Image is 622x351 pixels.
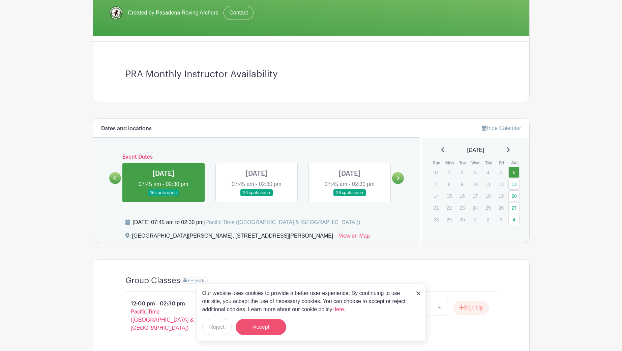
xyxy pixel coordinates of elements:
[508,179,520,190] a: 13
[202,319,232,335] button: Reject
[456,214,468,225] p: 30
[431,214,442,225] p: 28
[482,167,494,178] p: 4
[115,297,213,335] p: 12:00 pm - 02:30 pm
[132,232,333,243] div: [GEOGRAPHIC_DATA][PERSON_NAME], [STREET_ADDRESS][PERSON_NAME]
[101,126,152,132] h6: Dates and locations
[224,6,254,20] a: Contact
[470,167,481,178] p: 3
[109,6,123,20] img: 66f2d46b4c10d30b091a0621_Mask%20group.png
[125,69,497,80] h3: PRA Monthly Instructor Availability
[456,160,469,166] th: Tue
[469,160,482,166] th: Wed
[496,214,507,225] p: 3
[482,125,521,131] a: Hide Calendar
[128,9,218,17] span: Created by Pasadena Roving Archers
[482,202,494,213] p: 25
[236,319,286,335] button: Accept
[125,276,180,286] h4: Group Classes
[482,160,495,166] th: Thu
[453,301,489,315] button: Sign Up
[508,202,520,213] a: 27
[444,214,455,225] p: 29
[456,179,468,189] p: 9
[482,214,494,225] p: 2
[496,179,507,189] p: 12
[496,167,507,178] p: 5
[470,214,481,225] p: 1
[416,291,420,295] img: close_button-5f87c8562297e5c2d7936805f587ecaba9071eb48480494691a3f1689db116b3.svg
[202,289,409,314] p: Our website uses cookies to provide a better user experience. By continuing to use our site, you ...
[204,219,360,225] span: (Pacific Time ([GEOGRAPHIC_DATA] & [GEOGRAPHIC_DATA]))
[431,179,442,189] p: 7
[470,191,481,201] p: 17
[444,167,455,178] p: 1
[496,191,507,201] p: 19
[431,202,442,213] p: 21
[508,167,520,178] a: 6
[495,160,508,166] th: Fri
[131,301,194,331] span: - Pacific Time ([GEOGRAPHIC_DATA] & [GEOGRAPHIC_DATA])
[431,300,448,316] a: +
[121,154,392,160] h6: Event Dates
[431,167,442,178] p: 31
[443,160,456,166] th: Mon
[470,202,481,213] p: 24
[508,160,521,166] th: Sat
[508,214,520,225] a: 4
[444,191,455,201] p: 15
[444,179,455,189] p: 8
[332,306,344,312] a: Here
[338,232,369,243] a: View on Map
[456,191,468,201] p: 16
[508,190,520,201] a: 20
[470,179,481,189] p: 10
[456,167,468,178] p: 2
[444,202,455,213] p: 22
[482,179,494,189] p: 11
[133,218,360,226] div: [DATE] 07:45 am to 02:30 pm
[188,278,205,283] span: PRIVATE
[431,191,442,201] p: 14
[430,160,443,166] th: Sun
[456,202,468,213] p: 23
[482,191,494,201] p: 18
[496,202,507,213] p: 26
[467,146,484,154] span: [DATE]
